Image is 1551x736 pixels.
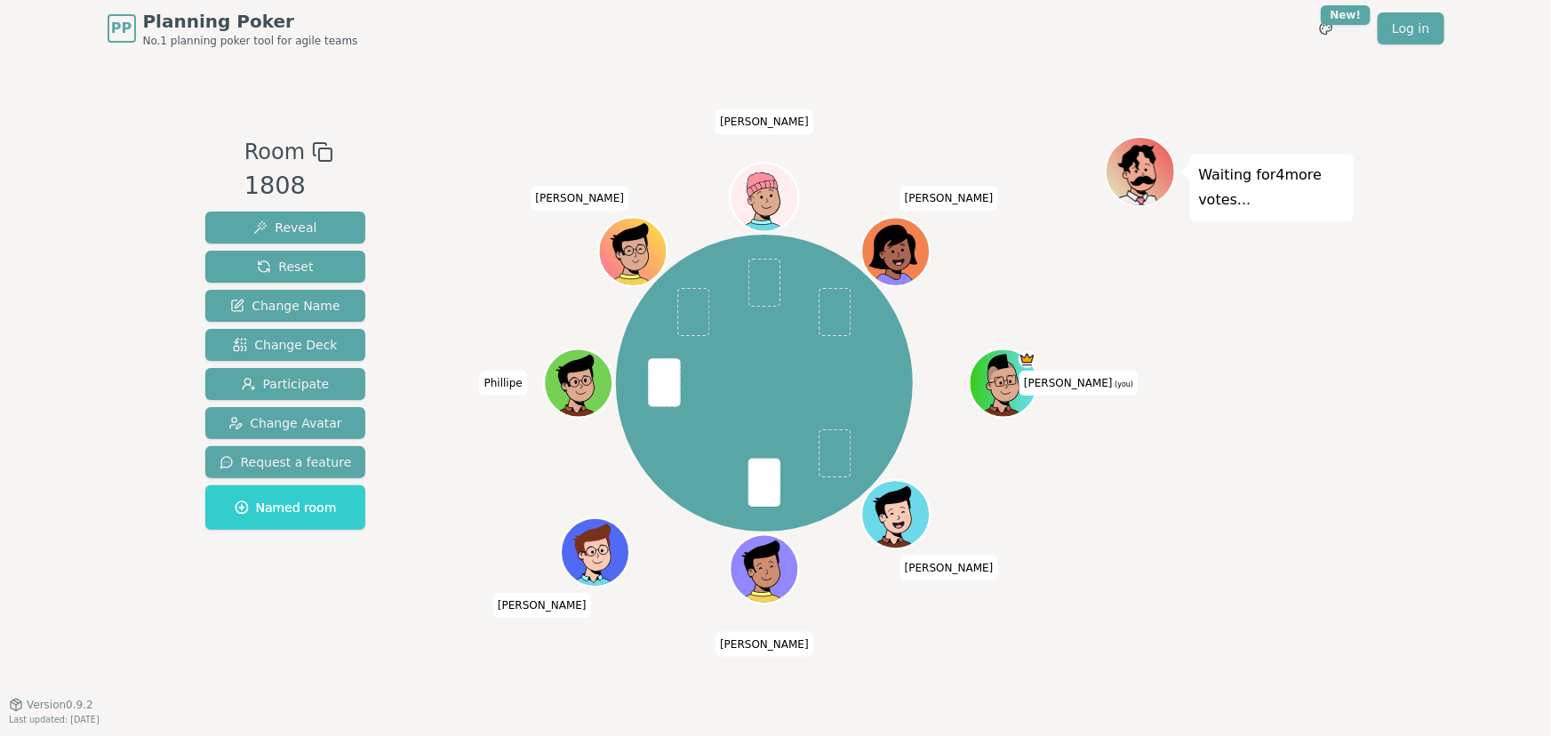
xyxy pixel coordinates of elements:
button: Click to change your avatar [971,351,1036,416]
button: Change Avatar [205,407,366,439]
div: 1808 [244,168,333,204]
span: Click to change your name [493,593,591,618]
span: Change Deck [233,336,337,354]
button: New! [1310,12,1342,44]
button: Reveal [205,212,366,244]
button: Change Name [205,290,366,322]
span: No.1 planning poker tool for agile teams [143,34,358,48]
span: Room [244,136,305,168]
span: Click to change your name [716,109,813,134]
span: Reset [257,258,313,276]
span: Change Name [230,297,340,315]
button: Participate [205,368,366,400]
span: Click to change your name [1019,371,1138,396]
a: PPPlanning PokerNo.1 planning poker tool for agile teams [108,9,358,48]
span: Request a feature [220,453,352,471]
button: Named room [205,485,366,530]
span: Last updated: [DATE] [9,715,100,724]
button: Change Deck [205,329,366,361]
p: Waiting for 4 more votes... [1199,163,1345,212]
span: Click to change your name [900,556,998,580]
span: Click to change your name [531,186,628,211]
a: Log in [1378,12,1443,44]
span: Reveal [253,219,316,236]
div: New! [1321,5,1371,25]
span: Participate [242,375,330,393]
span: Click to change your name [900,186,998,211]
button: Reset [205,251,366,283]
button: Version0.9.2 [9,698,93,712]
span: Version 0.9.2 [27,698,93,712]
span: Change Avatar [228,414,342,432]
span: Planning Poker [143,9,358,34]
span: Click to change your name [716,632,813,657]
button: Request a feature [205,446,366,478]
span: (you) [1113,380,1134,388]
span: PP [111,18,132,39]
span: Toce is the host [1019,351,1035,368]
span: Click to change your name [480,371,527,396]
span: Named room [235,499,337,516]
